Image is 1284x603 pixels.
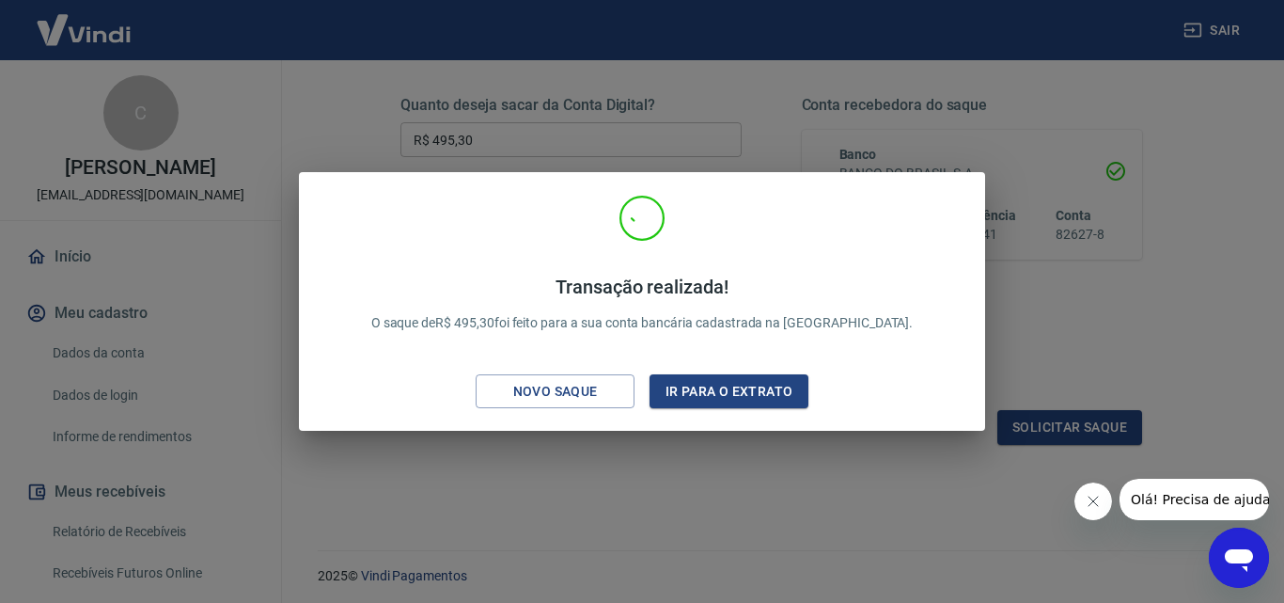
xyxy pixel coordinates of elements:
iframe: Mensagem da empresa [1120,479,1269,520]
h4: Transação realizada! [371,276,914,298]
div: Novo saque [491,380,620,404]
iframe: Fechar mensagem [1074,483,1112,520]
iframe: Botão para abrir a janela de mensagens [1209,528,1269,588]
button: Novo saque [476,374,634,409]
p: O saque de R$ 495,30 foi feito para a sua conta bancária cadastrada na [GEOGRAPHIC_DATA]. [371,276,914,333]
button: Ir para o extrato [650,374,808,409]
span: Olá! Precisa de ajuda? [11,13,158,28]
